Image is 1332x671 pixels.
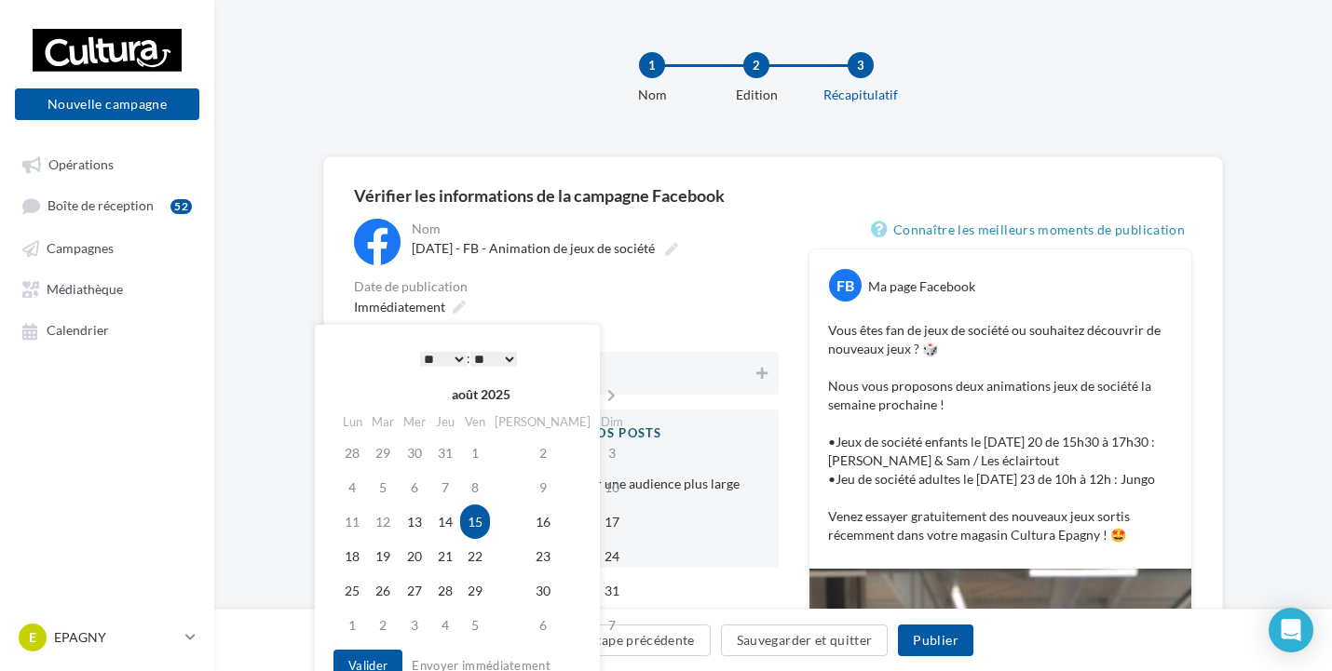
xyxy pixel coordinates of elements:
[595,573,628,608] td: 31
[595,409,628,436] th: Dim
[15,620,199,655] a: E EPAGNY
[412,222,775,235] div: Nom
[54,628,178,647] p: EPAGNY
[490,608,595,642] td: 6
[367,381,595,409] th: août 2025
[11,313,203,346] a: Calendrier
[337,608,367,642] td: 1
[721,624,889,656] button: Sauvegarder et quitter
[490,539,595,573] td: 23
[848,52,874,78] div: 3
[490,436,595,470] td: 2
[801,86,920,104] div: Récapitulatif
[592,86,712,104] div: Nom
[898,624,972,656] button: Publier
[367,436,399,470] td: 29
[490,573,595,608] td: 30
[595,539,628,573] td: 24
[337,504,367,539] td: 11
[430,436,460,470] td: 31
[871,219,1192,241] a: Connaître les meilleurs moments de publication
[367,539,399,573] td: 19
[337,436,367,470] td: 28
[170,199,192,214] div: 52
[367,608,399,642] td: 2
[743,52,769,78] div: 2
[828,321,1173,544] p: Vous êtes fan de jeux de société ou souhaitez découvrir de nouveaux jeux ? 🎲 Nous vous proposons ...
[490,504,595,539] td: 16
[354,280,779,293] div: Date de publication
[47,323,109,339] span: Calendrier
[1269,608,1313,652] div: Open Intercom Messenger
[399,436,430,470] td: 30
[11,272,203,305] a: Médiathèque
[430,470,460,504] td: 7
[460,409,490,436] th: Ven
[430,504,460,539] td: 14
[460,436,490,470] td: 1
[29,628,36,647] span: E
[430,539,460,573] td: 21
[399,573,430,608] td: 27
[460,608,490,642] td: 5
[490,470,595,504] td: 9
[697,86,816,104] div: Edition
[48,156,114,172] span: Opérations
[47,281,123,297] span: Médiathèque
[337,573,367,608] td: 25
[460,539,490,573] td: 22
[399,608,430,642] td: 3
[48,198,154,214] span: Boîte de réception
[47,240,114,256] span: Campagnes
[11,188,203,222] a: Boîte de réception52
[399,539,430,573] td: 20
[639,52,665,78] div: 1
[15,88,199,120] button: Nouvelle campagne
[460,470,490,504] td: 8
[367,470,399,504] td: 5
[337,470,367,504] td: 4
[11,147,203,181] a: Opérations
[367,573,399,608] td: 26
[573,624,711,656] button: Étape précédente
[595,436,628,470] td: 3
[430,573,460,608] td: 28
[354,299,445,315] span: Immédiatement
[430,409,460,436] th: Jeu
[868,277,975,296] div: Ma page Facebook
[829,269,862,302] div: FB
[595,608,628,642] td: 7
[399,470,430,504] td: 6
[460,573,490,608] td: 29
[367,409,399,436] th: Mar
[354,187,1192,204] div: Vérifier les informations de la campagne Facebook
[337,539,367,573] td: 18
[399,504,430,539] td: 13
[490,409,595,436] th: [PERSON_NAME]
[11,231,203,264] a: Campagnes
[337,409,367,436] th: Lun
[374,344,563,372] div: :
[412,240,655,256] span: [DATE] - FB - Animation de jeux de société
[595,504,628,539] td: 17
[399,409,430,436] th: Mer
[430,608,460,642] td: 4
[595,470,628,504] td: 10
[367,504,399,539] td: 12
[460,504,490,539] td: 15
